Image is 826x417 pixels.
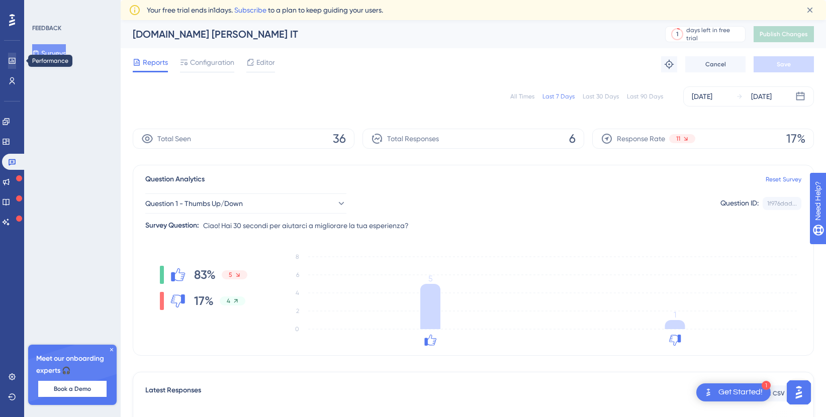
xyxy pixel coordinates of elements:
tspan: 4 [296,289,299,296]
a: Reset Survey [766,175,801,183]
span: 17% [194,293,214,309]
div: 1 [676,30,678,38]
span: Save [777,60,791,68]
span: Response Rate [617,133,665,145]
div: [DATE] [751,90,772,102]
div: Last 90 Days [627,92,663,100]
iframe: UserGuiding AI Assistant Launcher [784,377,814,407]
tspan: 8 [296,253,299,260]
div: Get Started! [718,387,763,398]
button: Question 1 - Thumbs Up/Down [145,193,346,214]
div: [DOMAIN_NAME] [PERSON_NAME] IT [133,27,640,41]
div: All Times [510,92,534,100]
tspan: 0 [295,326,299,333]
span: Meet our onboarding experts 🎧 [36,353,109,377]
span: Editor [256,56,275,68]
button: Book a Demo [38,381,107,397]
span: Your free trial ends in 1 days. to a plan to keep guiding your users. [147,4,383,16]
span: Latest Responses [145,384,201,402]
div: Open Get Started! checklist, remaining modules: 1 [696,383,771,401]
tspan: 2 [296,307,299,315]
span: Total Responses [387,133,439,145]
div: FEEDBACK [32,24,61,32]
span: 17% [786,131,805,147]
div: 1f976dad... [767,199,797,207]
button: Surveys [32,44,66,62]
span: 4 [227,297,230,305]
tspan: 1 [674,310,676,320]
span: Publish Changes [760,30,808,38]
button: Cancel [685,56,746,72]
tspan: 6 [296,271,299,278]
img: launcher-image-alternative-text [702,386,714,398]
button: Save [754,56,814,72]
div: days left in free trial [686,26,742,42]
span: Cancel [705,60,726,68]
span: Question Analytics [145,173,205,185]
span: 6 [569,131,576,147]
div: Survey Question: [145,220,199,232]
span: 83% [194,267,216,283]
div: [DATE] [692,90,712,102]
button: Publish Changes [754,26,814,42]
span: Ciao! Hai 30 secondi per aiutarci a migliorare la tua esperienza? [203,220,409,232]
div: 1 [762,381,771,390]
span: Question 1 - Thumbs Up/Down [145,197,243,210]
span: 5 [229,271,232,279]
span: 36 [333,131,346,147]
div: Last 30 Days [583,92,619,100]
div: Question ID: [720,197,759,210]
span: 11 [676,135,680,143]
span: Need Help? [24,3,63,15]
span: Configuration [190,56,234,68]
span: Reports [143,56,168,68]
a: Subscribe [234,6,266,14]
span: Book a Demo [54,385,91,393]
span: Total Seen [157,133,191,145]
div: Last 7 Days [542,92,575,100]
tspan: 5 [428,274,433,283]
